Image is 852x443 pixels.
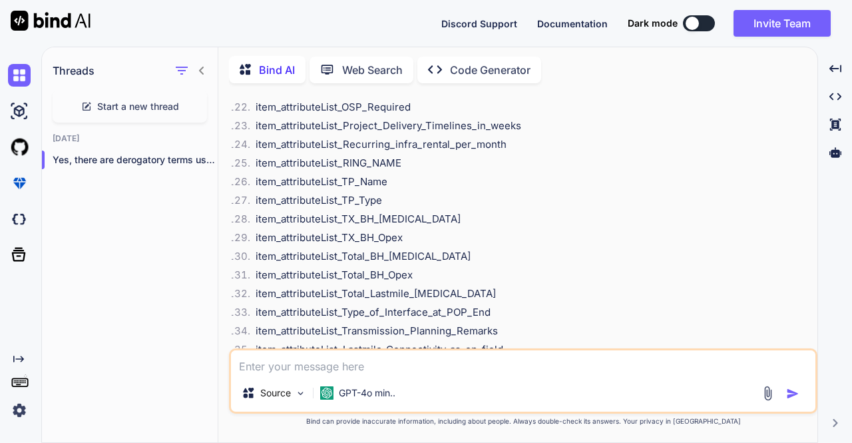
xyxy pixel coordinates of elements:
[8,100,31,123] img: ai-studio
[245,286,815,305] li: item_attributeList_Total_Lastmile_[MEDICAL_DATA]
[8,208,31,230] img: darkCloudIdeIcon
[8,64,31,87] img: chat
[760,386,775,401] img: attachment
[245,230,815,249] li: item_attributeList_TX_BH_Opex
[245,137,815,156] li: item_attributeList_Recurring_infra_rental_per_month
[97,100,179,113] span: Start a new thread
[11,11,91,31] img: Bind AI
[259,62,295,78] p: Bind AI
[441,17,517,31] button: Discord Support
[245,175,815,193] li: item_attributeList_TP_Name
[295,388,306,399] img: Pick Models
[450,62,531,78] p: Code Generator
[245,100,815,119] li: item_attributeList_OSP_Required
[342,62,403,78] p: Web Search
[628,17,678,30] span: Dark mode
[8,399,31,422] img: settings
[229,416,817,426] p: Bind can provide inaccurate information, including about people. Always double-check its answers....
[245,324,815,342] li: item_attributeList_Transmission_Planning_Remarks
[245,268,815,286] li: item_attributeList_Total_BH_Opex
[245,342,815,361] li: item_attributeList_Lastmile_Connectivity_as_on_field
[786,387,799,400] img: icon
[245,212,815,230] li: item_attributeList_TX_BH_[MEDICAL_DATA]
[441,18,517,29] span: Discord Support
[245,193,815,212] li: item_attributeList_TP_Type
[42,133,218,144] h2: [DATE]
[537,17,608,31] button: Documentation
[8,172,31,195] img: premium
[245,119,815,137] li: item_attributeList_Project_Delivery_Timelines_in_weeks
[53,63,95,79] h1: Threads
[339,386,395,400] p: GPT-4o min..
[245,305,815,324] li: item_attributeList_Type_of_Interface_at_POP_End
[537,18,608,29] span: Documentation
[245,249,815,268] li: item_attributeList_Total_BH_[MEDICAL_DATA]
[245,156,815,175] li: item_attributeList_RING_NAME
[8,136,31,159] img: githubLight
[320,386,333,400] img: GPT-4o mini
[260,386,291,400] p: Source
[734,10,831,37] button: Invite Team
[53,153,218,167] p: Yes, there are derogatory terms used for...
